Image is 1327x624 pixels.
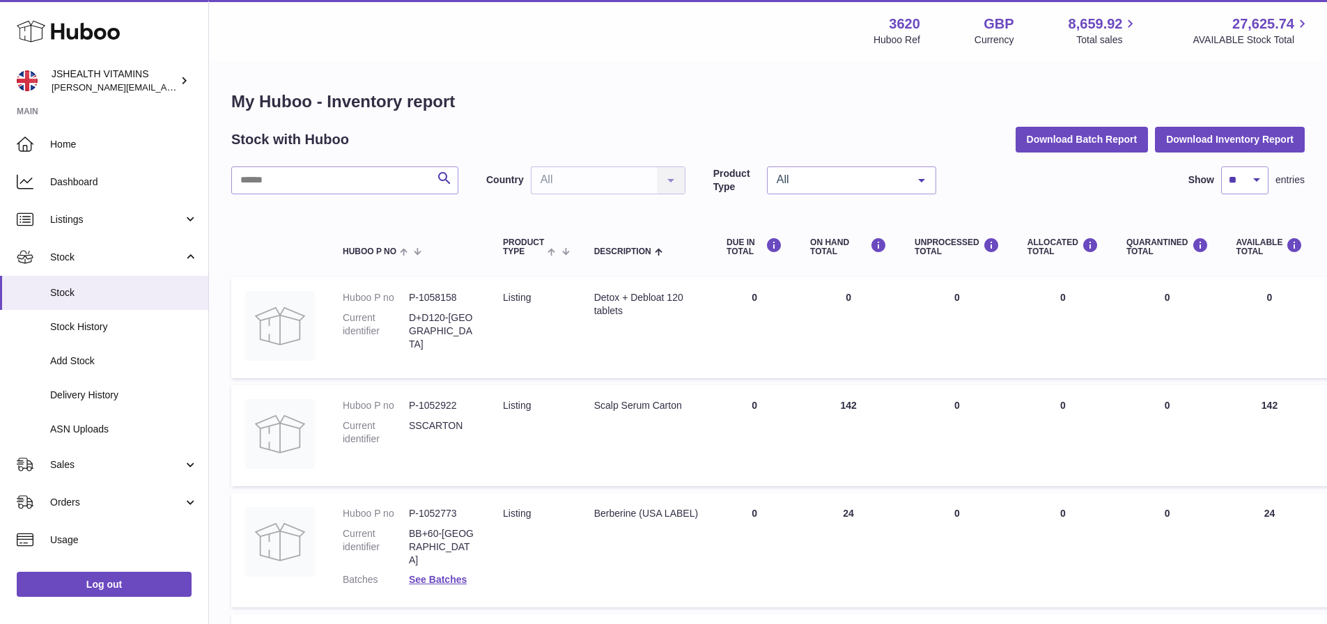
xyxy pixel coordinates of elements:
td: 142 [796,385,901,486]
dt: Huboo P no [343,507,409,520]
span: Description [594,247,651,256]
td: 24 [796,493,901,607]
td: 0 [1014,277,1112,378]
span: Usage [50,533,198,547]
h1: My Huboo - Inventory report [231,91,1305,113]
span: 0 [1165,400,1170,411]
dd: SSCARTON [409,419,475,446]
a: 8,659.92 Total sales [1069,15,1139,47]
td: 0 [1014,493,1112,607]
div: Detox + Debloat 120 tablets [594,291,699,318]
div: Huboo Ref [874,33,920,47]
span: 27,625.74 [1232,15,1294,33]
span: 0 [1165,292,1170,303]
img: product image [245,399,315,469]
dt: Huboo P no [343,291,409,304]
img: product image [245,291,315,361]
label: Country [486,173,524,187]
td: 24 [1223,493,1317,607]
img: product image [245,507,315,577]
h2: Stock with Huboo [231,130,349,149]
td: 0 [901,493,1014,607]
td: 0 [713,277,796,378]
span: Delivery History [50,389,198,402]
span: entries [1275,173,1305,187]
div: UNPROCESSED Total [915,237,1000,256]
dt: Current identifier [343,527,409,567]
dd: P-1058158 [409,291,475,304]
span: listing [503,400,531,411]
a: See Batches [409,574,467,585]
span: All [773,173,908,187]
td: 0 [1223,277,1317,378]
span: Stock [50,251,183,264]
span: AVAILABLE Stock Total [1193,33,1310,47]
img: francesca@jshealthvitamins.com [17,70,38,91]
a: 27,625.74 AVAILABLE Stock Total [1193,15,1310,47]
td: 0 [901,277,1014,378]
span: 8,659.92 [1069,15,1123,33]
span: 0 [1165,508,1170,519]
div: ALLOCATED Total [1027,237,1099,256]
dt: Huboo P no [343,399,409,412]
div: Scalp Serum Carton [594,399,699,412]
a: Log out [17,572,192,597]
dd: P-1052773 [409,507,475,520]
span: Stock History [50,320,198,334]
strong: 3620 [889,15,920,33]
span: Home [50,138,198,151]
span: Listings [50,213,183,226]
dt: Current identifier [343,419,409,446]
div: AVAILABLE Total [1236,237,1303,256]
span: listing [503,508,531,519]
span: Huboo P no [343,247,396,256]
span: Sales [50,458,183,471]
span: Add Stock [50,354,198,368]
label: Show [1188,173,1214,187]
label: Product Type [713,167,760,194]
dt: Batches [343,573,409,586]
dt: Current identifier [343,311,409,351]
dd: P-1052922 [409,399,475,412]
td: 0 [901,385,1014,486]
td: 0 [713,493,796,607]
span: Orders [50,496,183,509]
dd: D+D120-[GEOGRAPHIC_DATA] [409,311,475,351]
span: Product Type [503,238,544,256]
span: [PERSON_NAME][EMAIL_ADDRESS][DOMAIN_NAME] [52,81,279,93]
dd: BB+60-[GEOGRAPHIC_DATA] [409,527,475,567]
strong: GBP [984,15,1014,33]
div: Currency [975,33,1014,47]
td: 0 [1014,385,1112,486]
div: ON HAND Total [810,237,887,256]
div: Berberine (USA LABEL) [594,507,699,520]
span: ASN Uploads [50,423,198,436]
span: Total sales [1076,33,1138,47]
button: Download Batch Report [1016,127,1149,152]
span: listing [503,292,531,303]
td: 142 [1223,385,1317,486]
span: Dashboard [50,175,198,189]
td: 0 [713,385,796,486]
td: 0 [796,277,901,378]
div: JSHEALTH VITAMINS [52,68,177,94]
span: Stock [50,286,198,299]
div: QUARANTINED Total [1126,237,1209,256]
button: Download Inventory Report [1155,127,1305,152]
div: DUE IN TOTAL [727,237,782,256]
